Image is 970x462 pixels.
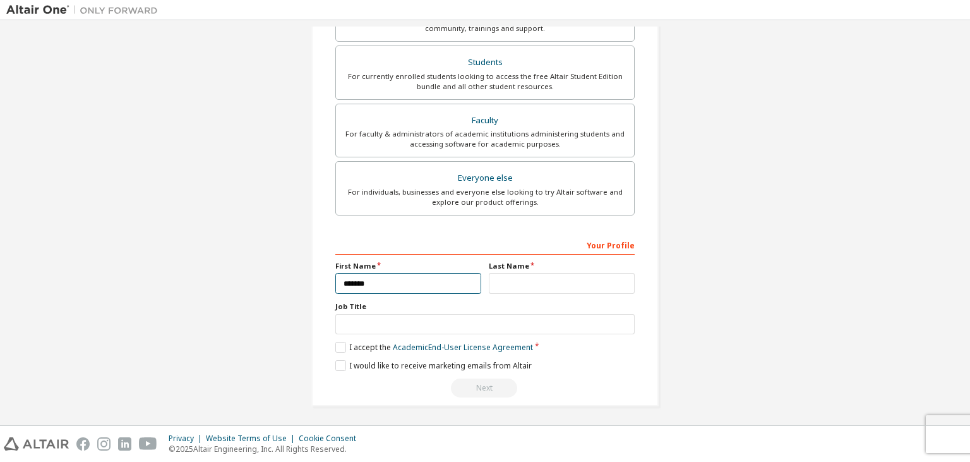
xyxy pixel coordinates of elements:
[206,434,299,444] div: Website Terms of Use
[344,71,626,92] div: For currently enrolled students looking to access the free Altair Student Edition bundle and all ...
[335,234,635,255] div: Your Profile
[489,261,635,271] label: Last Name
[4,437,69,451] img: altair_logo.svg
[344,187,626,207] div: For individuals, businesses and everyone else looking to try Altair software and explore our prod...
[344,54,626,71] div: Students
[6,4,164,16] img: Altair One
[393,342,533,353] a: Academic End-User License Agreement
[97,437,111,451] img: instagram.svg
[335,342,533,353] label: I accept the
[335,379,635,398] div: Read and acccept EULA to continue
[344,169,626,187] div: Everyone else
[169,434,206,444] div: Privacy
[76,437,90,451] img: facebook.svg
[335,360,532,371] label: I would like to receive marketing emails from Altair
[335,261,481,271] label: First Name
[335,301,635,312] label: Job Title
[344,129,626,149] div: For faculty & administrators of academic institutions administering students and accessing softwa...
[118,437,131,451] img: linkedin.svg
[299,434,364,444] div: Cookie Consent
[169,444,364,454] p: © 2025 Altair Engineering, Inc. All Rights Reserved.
[139,437,157,451] img: youtube.svg
[344,112,626,130] div: Faculty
